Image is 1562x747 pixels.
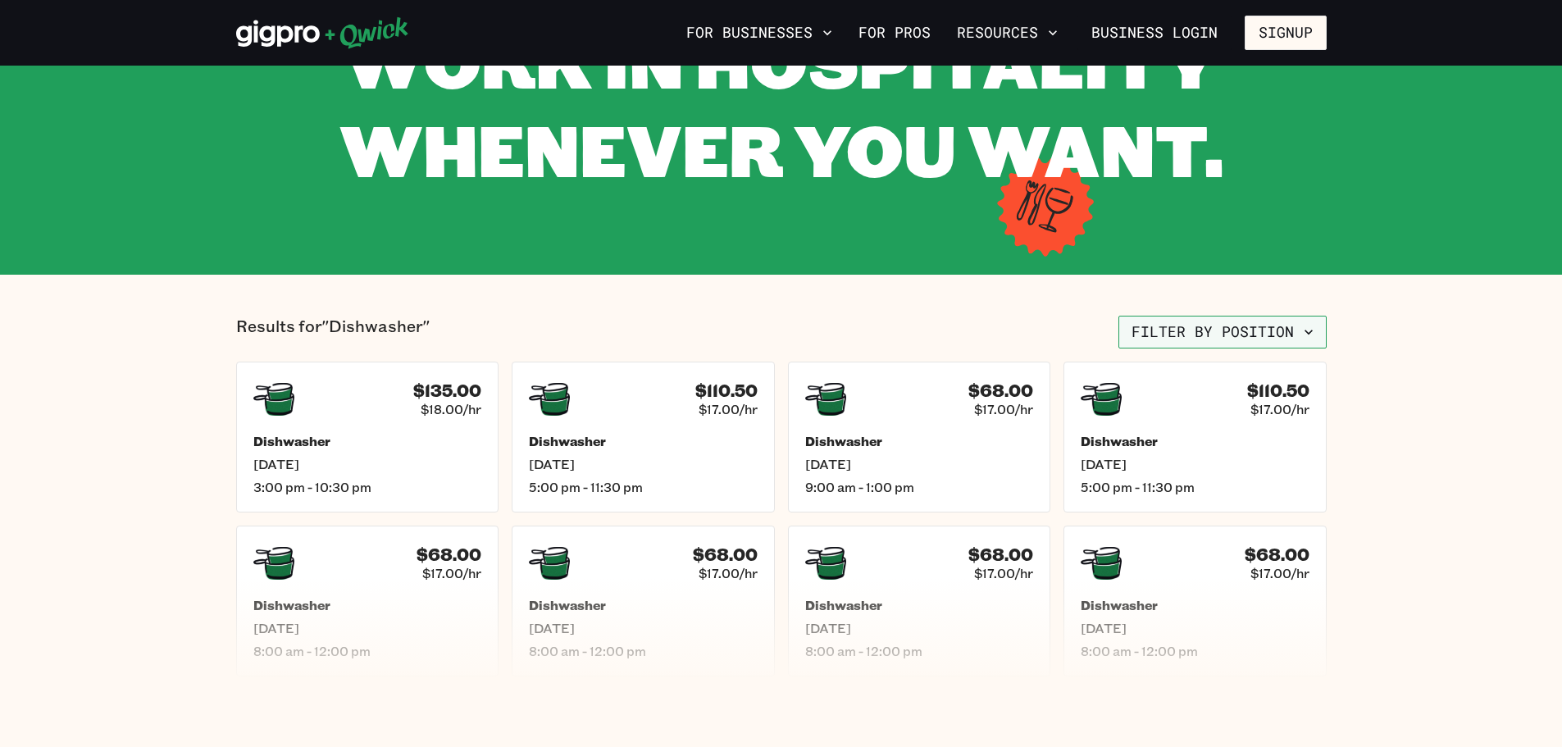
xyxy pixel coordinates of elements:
[805,620,1034,636] span: [DATE]
[1081,620,1309,636] span: [DATE]
[253,479,482,495] span: 3:00 pm - 10:30 pm
[529,456,758,472] span: [DATE]
[950,19,1064,47] button: Resources
[421,401,481,417] span: $18.00/hr
[253,643,482,659] span: 8:00 am - 12:00 pm
[805,479,1034,495] span: 9:00 am - 1:00 pm
[699,401,758,417] span: $17.00/hr
[699,565,758,581] span: $17.00/hr
[236,526,499,676] a: $68.00$17.00/hrDishwasher[DATE]8:00 am - 12:00 pm
[1081,597,1309,613] h5: Dishwasher
[417,544,481,565] h4: $68.00
[1081,643,1309,659] span: 8:00 am - 12:00 pm
[805,433,1034,449] h5: Dishwasher
[1081,433,1309,449] h5: Dishwasher
[1081,479,1309,495] span: 5:00 pm - 11:30 pm
[1245,16,1327,50] button: Signup
[253,456,482,472] span: [DATE]
[413,380,481,401] h4: $135.00
[236,316,430,348] p: Results for "Dishwasher"
[968,380,1033,401] h4: $68.00
[1247,380,1309,401] h4: $110.50
[253,597,482,613] h5: Dishwasher
[512,526,775,676] a: $68.00$17.00/hrDishwasher[DATE]8:00 am - 12:00 pm
[529,620,758,636] span: [DATE]
[529,433,758,449] h5: Dishwasher
[253,620,482,636] span: [DATE]
[1063,526,1327,676] a: $68.00$17.00/hrDishwasher[DATE]8:00 am - 12:00 pm
[236,362,499,512] a: $135.00$18.00/hrDishwasher[DATE]3:00 pm - 10:30 pm
[1077,16,1232,50] a: Business Login
[529,597,758,613] h5: Dishwasher
[422,565,481,581] span: $17.00/hr
[805,456,1034,472] span: [DATE]
[1118,316,1327,348] button: Filter by position
[529,643,758,659] span: 8:00 am - 12:00 pm
[1063,362,1327,512] a: $110.50$17.00/hrDishwasher[DATE]5:00 pm - 11:30 pm
[339,13,1223,196] span: WORK IN HOSPITALITY WHENEVER YOU WANT.
[680,19,839,47] button: For Businesses
[529,479,758,495] span: 5:00 pm - 11:30 pm
[974,401,1033,417] span: $17.00/hr
[805,597,1034,613] h5: Dishwasher
[852,19,937,47] a: For Pros
[253,433,482,449] h5: Dishwasher
[693,544,758,565] h4: $68.00
[1250,565,1309,581] span: $17.00/hr
[1081,456,1309,472] span: [DATE]
[1250,401,1309,417] span: $17.00/hr
[512,362,775,512] a: $110.50$17.00/hrDishwasher[DATE]5:00 pm - 11:30 pm
[788,362,1051,512] a: $68.00$17.00/hrDishwasher[DATE]9:00 am - 1:00 pm
[1245,544,1309,565] h4: $68.00
[695,380,758,401] h4: $110.50
[788,526,1051,676] a: $68.00$17.00/hrDishwasher[DATE]8:00 am - 12:00 pm
[968,544,1033,565] h4: $68.00
[805,643,1034,659] span: 8:00 am - 12:00 pm
[974,565,1033,581] span: $17.00/hr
